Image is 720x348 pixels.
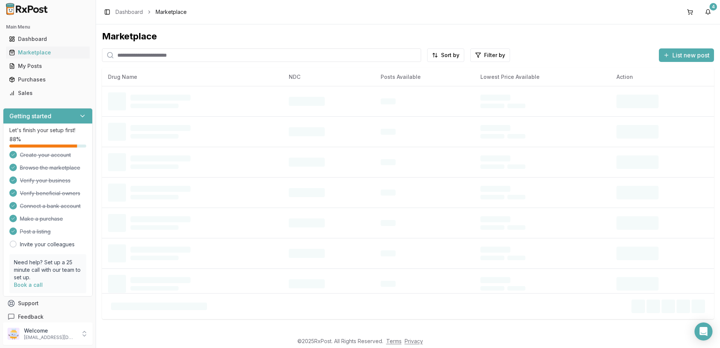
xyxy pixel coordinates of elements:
button: Sort by [427,48,464,62]
p: [EMAIL_ADDRESS][DOMAIN_NAME] [24,334,76,340]
a: Purchases [6,73,90,86]
nav: breadcrumb [115,8,187,16]
h2: Main Menu [6,24,90,30]
span: Make a purchase [20,215,63,223]
a: Sales [6,86,90,100]
a: Terms [386,338,402,344]
div: Marketplace [102,30,714,42]
div: Sales [9,89,87,97]
p: Let's finish your setup first! [9,127,86,134]
span: Marketplace [156,8,187,16]
a: Invite your colleagues [20,241,75,248]
a: My Posts [6,59,90,73]
button: My Posts [3,60,93,72]
img: User avatar [7,328,19,340]
h3: Getting started [9,111,51,121]
div: 4 [709,3,717,11]
button: Purchases [3,74,93,86]
button: Feedback [3,310,93,324]
div: Dashboard [9,35,87,43]
button: Dashboard [3,33,93,45]
span: Verify beneficial owners [20,190,80,197]
span: Filter by [484,51,505,59]
a: List new post [659,52,714,60]
a: Book a call [14,282,43,288]
span: Connect a bank account [20,202,81,210]
span: Feedback [18,313,43,321]
a: Privacy [405,338,423,344]
th: Action [610,68,714,86]
span: Browse the marketplace [20,164,80,172]
a: Dashboard [115,8,143,16]
div: Open Intercom Messenger [694,322,712,340]
button: Support [3,297,93,310]
p: Welcome [24,327,76,334]
th: NDC [283,68,375,86]
span: Verify your business [20,177,70,184]
span: List new post [672,51,709,60]
a: Marketplace [6,46,90,59]
button: Marketplace [3,47,93,59]
div: My Posts [9,62,87,70]
th: Posts Available [375,68,474,86]
button: Filter by [470,48,510,62]
div: Purchases [9,76,87,83]
th: Lowest Price Available [474,68,611,86]
span: 88 % [9,136,21,143]
div: Marketplace [9,49,87,56]
button: List new post [659,48,714,62]
span: Sort by [441,51,459,59]
button: Sales [3,87,93,99]
img: RxPost Logo [3,3,51,15]
th: Drug Name [102,68,283,86]
p: Need help? Set up a 25 minute call with our team to set up. [14,259,82,281]
span: Post a listing [20,228,51,235]
a: Dashboard [6,32,90,46]
span: Create your account [20,151,71,159]
button: 4 [702,6,714,18]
